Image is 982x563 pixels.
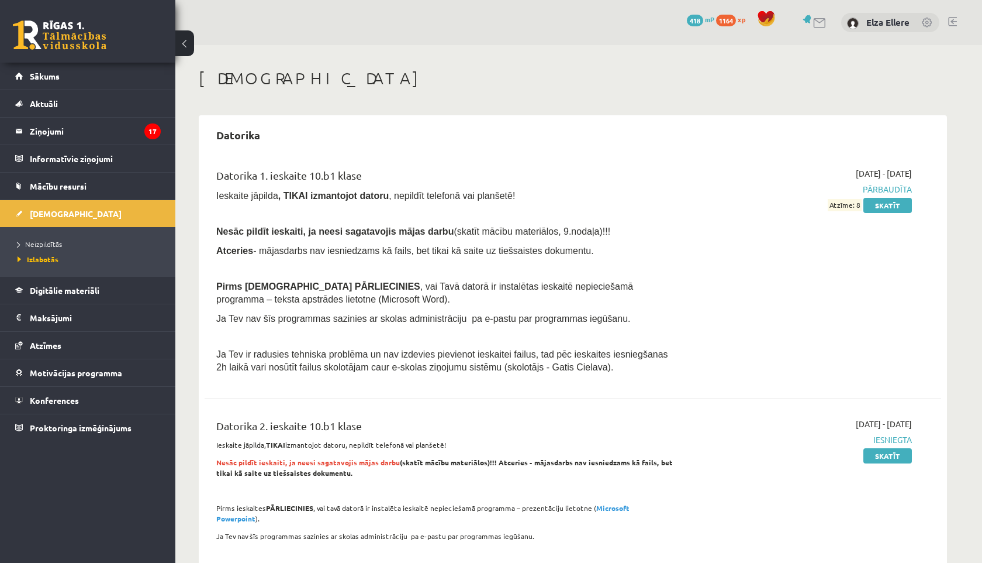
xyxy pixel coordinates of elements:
[144,123,161,139] i: 17
[216,458,400,467] span: Nesāc pildīt ieskaiti, ja neesi sagatavojis mājas darbu
[216,503,674,524] p: Pirms ieskaites , vai tavā datorā ir instalēta ieskaitē nepieciešamā programma – prezentāciju lie...
[738,15,745,24] span: xp
[716,15,736,26] span: 1164
[30,181,87,191] span: Mācību resursi
[30,423,132,433] span: Proktoringa izmēģinājums
[691,183,912,195] span: Pārbaudīta
[216,418,674,440] div: Datorika 2. ieskaite 10.b1 klase
[15,200,161,227] a: [DEMOGRAPHIC_DATA]
[199,68,947,88] h1: [DEMOGRAPHIC_DATA]
[30,118,161,145] legend: Ziņojumi
[266,440,285,449] strong: TIKAI
[15,173,161,200] a: Mācību resursi
[266,503,313,513] strong: PĀRLIECINIES
[15,359,161,386] a: Motivācijas programma
[216,349,668,372] span: Ja Tev ir radusies tehniska problēma un nav izdevies pievienot ieskaitei failus, tad pēc ieskaite...
[13,20,106,50] a: Rīgas 1. Tālmācības vidusskola
[847,18,859,29] img: Elza Ellere
[30,395,79,406] span: Konferences
[856,167,912,180] span: [DATE] - [DATE]
[15,304,161,331] a: Maksājumi
[15,277,161,304] a: Digitālie materiāli
[691,434,912,446] span: Iesniegta
[687,15,703,26] span: 418
[687,15,714,24] a: 418 mP
[30,98,58,109] span: Aktuāli
[216,440,674,450] p: Ieskaite jāpilda, izmantojot datoru, nepildīt telefonā vai planšetē!
[716,15,751,24] a: 1164 xp
[278,191,389,201] b: , TIKAI izmantojot datoru
[216,458,673,478] strong: (skatīt mācību materiālos)!!! Atceries - mājasdarbs nav iesniedzams kā fails, bet tikai kā saite ...
[705,15,714,24] span: mP
[216,531,674,541] p: Ja Tev nav šīs programmas sazinies ar skolas administrāciju pa e-pastu par programmas iegūšanu.
[15,63,161,90] a: Sākums
[30,208,122,219] span: [DEMOGRAPHIC_DATA]
[216,246,594,256] span: - mājasdarbs nav iesniedzams kā fails, bet tikai kā saite uz tiešsaistes dokumentu.
[30,285,99,296] span: Digitālie materiāli
[216,503,630,523] strong: Microsoft Powerpoint
[828,199,862,211] span: Atzīme: 8
[18,255,58,264] span: Izlabotās
[216,281,420,291] span: Pirms [DEMOGRAPHIC_DATA] PĀRLIECINIES
[15,414,161,441] a: Proktoringa izmēģinājums
[18,254,164,265] a: Izlabotās
[863,448,912,464] a: Skatīt
[216,246,253,256] b: Atceries
[30,145,161,172] legend: Informatīvie ziņojumi
[15,118,161,145] a: Ziņojumi17
[18,239,62,249] span: Neizpildītās
[216,167,674,189] div: Datorika 1. ieskaite 10.b1 klase
[30,71,60,81] span: Sākums
[15,387,161,414] a: Konferences
[856,418,912,430] span: [DATE] - [DATE]
[863,198,912,213] a: Skatīt
[454,226,610,236] span: (skatīt mācību materiālos, 9.nodaļa)!!!
[866,16,910,28] a: Elza Ellere
[216,314,630,324] span: Ja Tev nav šīs programmas sazinies ar skolas administrāciju pa e-pastu par programmas iegūšanu.
[30,304,161,331] legend: Maksājumi
[30,340,61,351] span: Atzīmes
[30,368,122,378] span: Motivācijas programma
[18,239,164,249] a: Neizpildītās
[216,281,633,304] span: , vai Tavā datorā ir instalētas ieskaitē nepieciešamā programma – teksta apstrādes lietotne (Micr...
[15,90,161,117] a: Aktuāli
[216,191,515,201] span: Ieskaite jāpilda , nepildīt telefonā vai planšetē!
[205,121,272,149] h2: Datorika
[216,226,454,236] span: Nesāc pildīt ieskaiti, ja neesi sagatavojis mājas darbu
[15,145,161,172] a: Informatīvie ziņojumi
[15,332,161,359] a: Atzīmes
